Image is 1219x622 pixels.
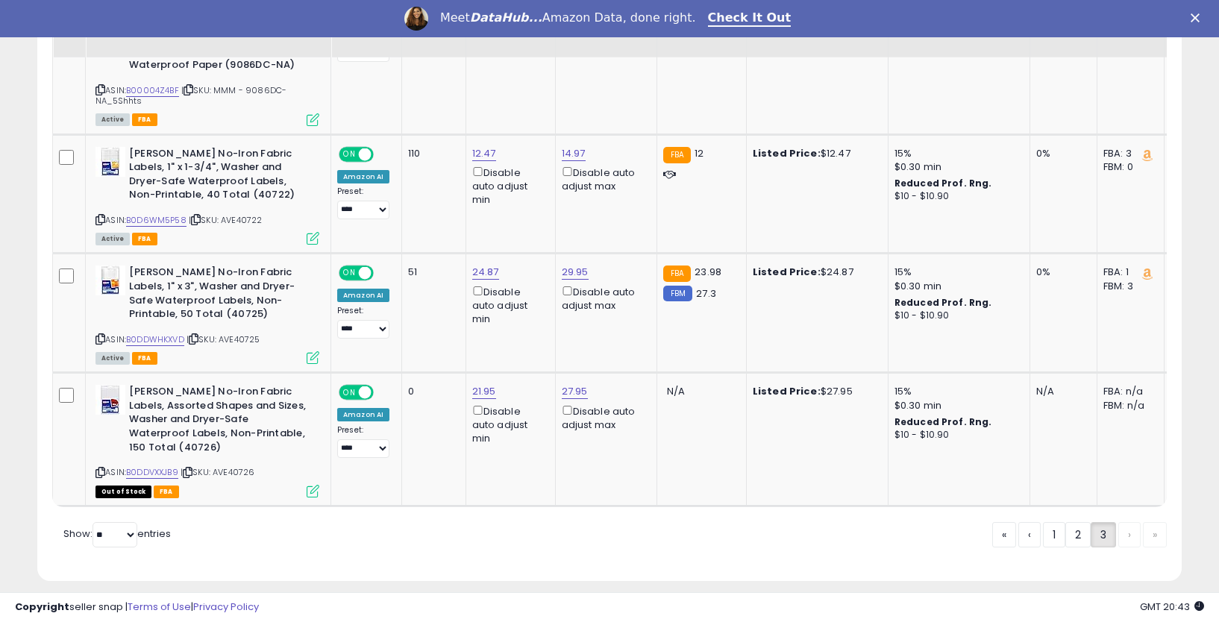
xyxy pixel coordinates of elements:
span: All listings that are currently out of stock and unavailable for purchase on Amazon [95,486,151,498]
div: 0% [1036,147,1085,160]
small: FBM [663,286,692,301]
div: 110 [408,147,454,160]
span: 12 [695,146,703,160]
span: | SKU: MMM - 9086DC-NA_5Shhts [95,84,286,107]
span: 2025-10-6 20:43 GMT [1140,600,1204,614]
span: 23.98 [695,265,721,279]
span: OFF [372,148,395,160]
a: 27.95 [562,384,588,399]
a: B0DDWHKXVD [126,333,184,346]
span: FBA [132,233,157,245]
a: B00004Z4BF [126,84,179,97]
div: N/A [1036,385,1085,398]
a: 3 [1091,522,1116,547]
span: « [1002,527,1006,542]
div: $0.30 min [894,280,1018,293]
div: Disable auto adjust min [472,164,544,207]
span: FBA [132,113,157,126]
div: FBA: 1 [1103,266,1153,279]
strong: Copyright [15,600,69,614]
div: FBA: n/a [1103,385,1153,398]
a: 1 [1043,522,1065,547]
div: Disable auto adjust min [472,403,544,446]
a: 2 [1065,522,1091,547]
div: $24.87 [753,266,877,279]
div: $27.95 [753,385,877,398]
small: FBA [663,266,691,282]
div: Close [1191,13,1206,22]
div: FBM: 0 [1103,160,1153,174]
a: Check It Out [708,10,792,27]
div: 51 [408,266,454,279]
span: All listings currently available for purchase on Amazon [95,352,130,365]
div: Meet Amazon Data, done right. [440,10,696,25]
div: 15% [894,266,1018,279]
span: | SKU: AVE40722 [189,214,263,226]
div: Disable auto adjust min [472,283,544,327]
div: Preset: [337,306,390,339]
i: DataHub... [470,10,542,25]
div: Amazon AI [337,408,389,421]
span: All listings currently available for purchase on Amazon [95,113,130,126]
b: Reduced Prof. Rng. [894,177,992,189]
span: ‹ [1028,527,1031,542]
a: Terms of Use [128,600,191,614]
a: B0D6WM5P58 [126,214,187,227]
b: Reduced Prof. Rng. [894,415,992,428]
a: 24.87 [472,265,499,280]
div: Preset: [337,425,390,459]
a: 29.95 [562,265,589,280]
div: $12.47 [753,147,877,160]
img: Profile image for Georgie [404,7,428,31]
b: Listed Price: [753,384,821,398]
small: FBA [663,147,691,163]
span: ON [340,386,359,399]
span: OFF [372,386,395,399]
div: FBM: n/a [1103,399,1153,412]
span: FBA [132,352,157,365]
span: FBA [154,486,179,498]
img: 41A3R7zPEnL._SL40_.jpg [95,385,125,415]
div: $0.30 min [894,399,1018,412]
b: [PERSON_NAME] No-Iron Fabric Labels, 1" x 1-3/4", Washer and Dryer-Safe Waterproof Labels, Non-Pr... [129,147,310,206]
div: 0% [1036,266,1085,279]
b: Reduced Prof. Rng. [894,296,992,309]
div: FBA: 3 [1103,147,1153,160]
div: Disable auto adjust max [562,403,645,432]
span: OFF [372,267,395,280]
div: Preset: [337,186,390,220]
div: FBM: 3 [1103,280,1153,293]
b: [PERSON_NAME] No-Iron Fabric Labels, Assorted Shapes and Sizes, Washer and Dryer-Safe Waterproof ... [129,385,310,458]
span: ON [340,148,359,160]
div: $10 - $10.90 [894,310,1018,322]
span: | SKU: AVE40726 [181,466,255,478]
div: $10 - $10.90 [894,429,1018,442]
img: 41fJLvcNlnL._SL40_.jpg [95,147,125,177]
a: Privacy Policy [193,600,259,614]
div: 15% [894,385,1018,398]
div: seller snap | | [15,600,259,615]
div: $10 - $10.90 [894,190,1018,203]
div: Amazon AI [337,170,389,183]
span: N/A [667,384,685,398]
span: | SKU: AVE40725 [187,333,260,345]
div: Amazon AI [337,289,389,302]
a: 21.95 [472,384,496,399]
b: Listed Price: [753,265,821,279]
b: [PERSON_NAME] No-Iron Fabric Labels, 1" x 3", Washer and Dryer-Safe Waterproof Labels, Non-Printa... [129,266,310,324]
b: Listed Price: [753,146,821,160]
a: 14.97 [562,146,586,161]
span: 27.3 [696,286,716,301]
div: 0 [408,385,454,398]
div: Disable auto adjust max [562,283,645,312]
span: ON [340,267,359,280]
div: Disable auto adjust max [562,164,645,193]
a: 12.47 [472,146,496,161]
span: All listings currently available for purchase on Amazon [95,233,130,245]
img: 41XLn9u6x3L._SL40_.jpg [95,266,125,295]
a: B0DDVXXJB9 [126,466,178,479]
div: 15% [894,147,1018,160]
div: ASIN: [95,266,319,362]
span: Show: entries [63,527,171,541]
div: ASIN: [95,147,319,244]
